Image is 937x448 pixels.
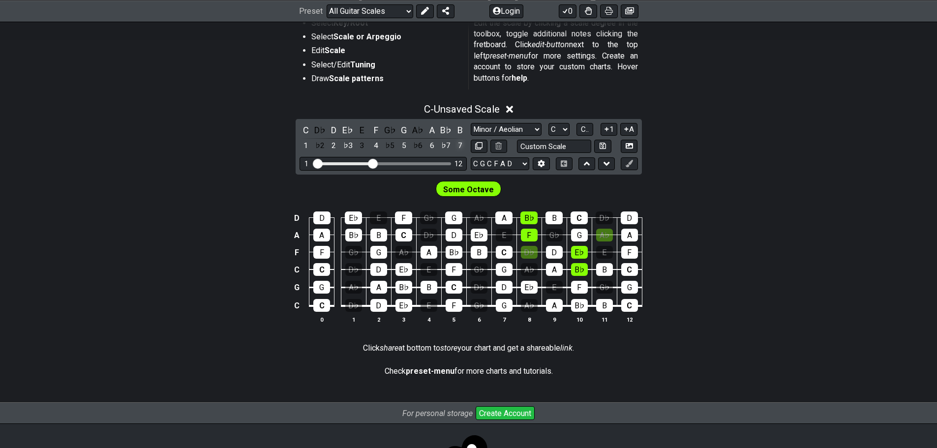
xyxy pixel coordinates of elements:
[341,139,354,152] div: toggle scale degree
[329,74,384,83] strong: Scale patterns
[571,299,588,312] div: B♭
[596,281,613,294] div: G♭
[421,263,437,276] div: E
[395,229,412,241] div: C
[470,211,487,224] div: A♭
[581,125,589,134] span: C..
[311,73,462,87] li: Draw
[395,263,412,276] div: E♭
[490,140,507,153] button: Delete
[621,211,638,224] div: D
[391,314,416,325] th: 3
[356,139,368,152] div: toggle scale degree
[420,211,437,224] div: G♭
[620,123,637,136] button: A
[559,4,576,18] button: 0
[397,139,410,152] div: toggle scale degree
[601,123,617,136] button: 1
[496,229,513,241] div: E
[345,211,362,224] div: E♭
[311,60,462,73] li: Select/Edit
[621,246,638,259] div: F
[520,211,538,224] div: B♭
[471,246,487,259] div: B
[370,229,387,241] div: B
[532,40,569,49] em: edit-button
[596,299,613,312] div: B
[370,246,387,259] div: G
[571,263,588,276] div: B♭
[311,18,462,31] li: Select
[516,314,542,325] th: 8
[560,343,573,353] em: link
[471,157,529,171] select: Tuning
[313,246,330,259] div: F
[453,139,466,152] div: toggle scale degree
[440,139,453,152] div: toggle scale degree
[395,246,412,259] div: A♭
[328,139,340,152] div: toggle scale degree
[592,314,617,325] th: 11
[471,140,487,153] button: Copy
[594,140,611,153] button: Store user defined scale
[366,314,391,325] th: 2
[576,123,593,136] button: C..
[309,314,334,325] th: 0
[474,18,638,84] p: Edit the scale by clicking a scale degree in the toolbox, toggle additional notes clicking the fr...
[333,32,401,41] strong: Scale or Arpeggio
[471,281,487,294] div: D♭
[548,123,570,136] select: Tonic/Root
[313,229,330,241] div: A
[291,261,302,279] td: C
[421,246,437,259] div: A
[402,409,473,418] i: For personal storage
[621,263,638,276] div: C
[542,314,567,325] th: 9
[397,123,410,137] div: toggle pitch class
[363,343,574,354] p: Click at bottom to your chart and get a shareable .
[446,263,462,276] div: F
[521,246,538,259] div: D♭
[356,123,368,137] div: toggle pitch class
[437,4,454,18] button: Share Preset
[443,182,494,197] span: First enable full edit mode to edit
[471,263,487,276] div: G♭
[300,123,312,137] div: toggle pitch class
[299,6,323,16] span: Preset
[546,281,563,294] div: E
[341,314,366,325] th: 1
[446,299,462,312] div: F
[291,227,302,244] td: A
[446,281,462,294] div: C
[521,281,538,294] div: E♭
[476,406,535,420] button: Create Account
[596,246,613,259] div: E
[328,123,340,137] div: toggle pitch class
[412,123,424,137] div: toggle pitch class
[545,211,563,224] div: B
[341,123,354,137] div: toggle pitch class
[369,123,382,137] div: toggle pitch class
[596,263,613,276] div: B
[421,229,437,241] div: D♭
[533,157,549,171] button: Edit Tuning
[416,314,441,325] th: 4
[496,263,513,276] div: G
[571,246,588,259] div: E♭
[579,4,597,18] button: Toggle Dexterity for all fretkits
[471,123,542,136] select: Scale
[453,123,466,137] div: toggle pitch class
[313,123,326,137] div: toggle pitch class
[485,51,528,60] em: preset-menu
[395,281,412,294] div: B♭
[445,211,462,224] div: G
[345,229,362,241] div: B♭
[578,157,595,171] button: Move up
[380,343,398,353] em: share
[496,246,513,259] div: C
[370,299,387,312] div: D
[466,314,491,325] th: 6
[311,31,462,45] li: Select
[421,281,437,294] div: B
[333,18,368,28] strong: Key/Root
